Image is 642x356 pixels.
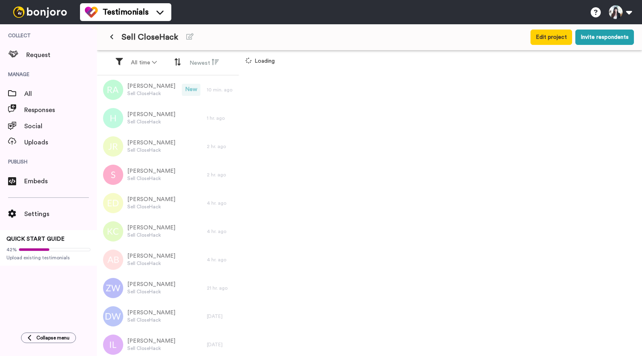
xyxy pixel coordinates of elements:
div: 21 hr. ago [207,285,235,291]
span: Upload existing testimonials [6,254,91,261]
span: [PERSON_NAME] [127,110,175,119]
span: Settings [24,209,97,219]
span: Sell CloseHack [127,260,175,267]
span: Sell CloseHack [127,90,175,97]
div: 4 hr. ago [207,228,235,235]
span: [PERSON_NAME] [127,139,175,147]
span: Sell CloseHack [127,317,175,323]
button: Collapse menu [21,333,76,343]
div: 2 hr. ago [207,143,235,150]
div: 4 hr. ago [207,200,235,206]
button: Newest [185,55,224,70]
span: Testimonials [103,6,149,18]
span: [PERSON_NAME] [127,195,175,203]
span: Uploads [24,138,97,147]
span: 42% [6,246,17,253]
span: Social [24,121,97,131]
button: Invite respondents [575,30,634,45]
span: [PERSON_NAME] [127,280,175,288]
span: [PERSON_NAME] [127,337,175,345]
a: [PERSON_NAME]Sell CloseHack21 hr. ago [97,274,239,302]
img: ab.png [103,250,123,270]
span: Sell CloseHack [127,175,175,182]
button: All time [126,55,162,70]
div: 1 hr. ago [207,115,235,121]
img: jr.png [103,136,123,157]
div: 10 min. ago [207,87,235,93]
span: Collapse menu [36,335,69,341]
span: Sell CloseHack [127,119,175,125]
span: Sell CloseHack [127,345,175,352]
div: [DATE] [207,341,235,348]
span: Embeds [24,176,97,186]
img: dw.png [103,306,123,326]
span: Responses [24,105,97,115]
span: QUICK START GUIDE [6,236,65,242]
div: 2 hr. ago [207,172,235,178]
img: il.png [103,335,123,355]
div: [DATE] [207,313,235,320]
img: h.png [103,108,123,128]
img: ra.png [103,80,123,100]
img: zw.png [103,278,123,298]
a: [PERSON_NAME]Sell CloseHack4 hr. ago [97,246,239,274]
span: [PERSON_NAME] [127,252,175,260]
button: Edit project [530,30,572,45]
img: kc.png [103,221,123,242]
span: Sell CloseHack [127,203,175,210]
span: Request [26,50,97,60]
a: [PERSON_NAME]Sell CloseHack4 hr. ago [97,217,239,246]
span: [PERSON_NAME] [127,224,175,232]
span: [PERSON_NAME] [127,309,175,317]
img: s.png [103,165,123,185]
a: [PERSON_NAME]Sell CloseHack1 hr. ago [97,104,239,132]
img: bj-logo-header-white.svg [10,6,70,18]
span: New [182,84,200,96]
a: [PERSON_NAME]Sell CloseHack4 hr. ago [97,189,239,217]
img: ed.png [103,193,123,213]
img: tm-color.svg [85,6,98,19]
span: Sell CloseHack [127,288,175,295]
span: Sell CloseHack [122,32,178,43]
span: Sell CloseHack [127,232,175,238]
a: [PERSON_NAME]Sell CloseHackNew10 min. ago [97,76,239,104]
a: [PERSON_NAME]Sell CloseHack[DATE] [97,302,239,331]
a: [PERSON_NAME]Sell CloseHack2 hr. ago [97,161,239,189]
span: [PERSON_NAME] [127,167,175,175]
span: All [24,89,97,99]
span: [PERSON_NAME] [127,82,175,90]
span: Sell CloseHack [127,147,175,153]
a: [PERSON_NAME]Sell CloseHack2 hr. ago [97,132,239,161]
div: 4 hr. ago [207,256,235,263]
